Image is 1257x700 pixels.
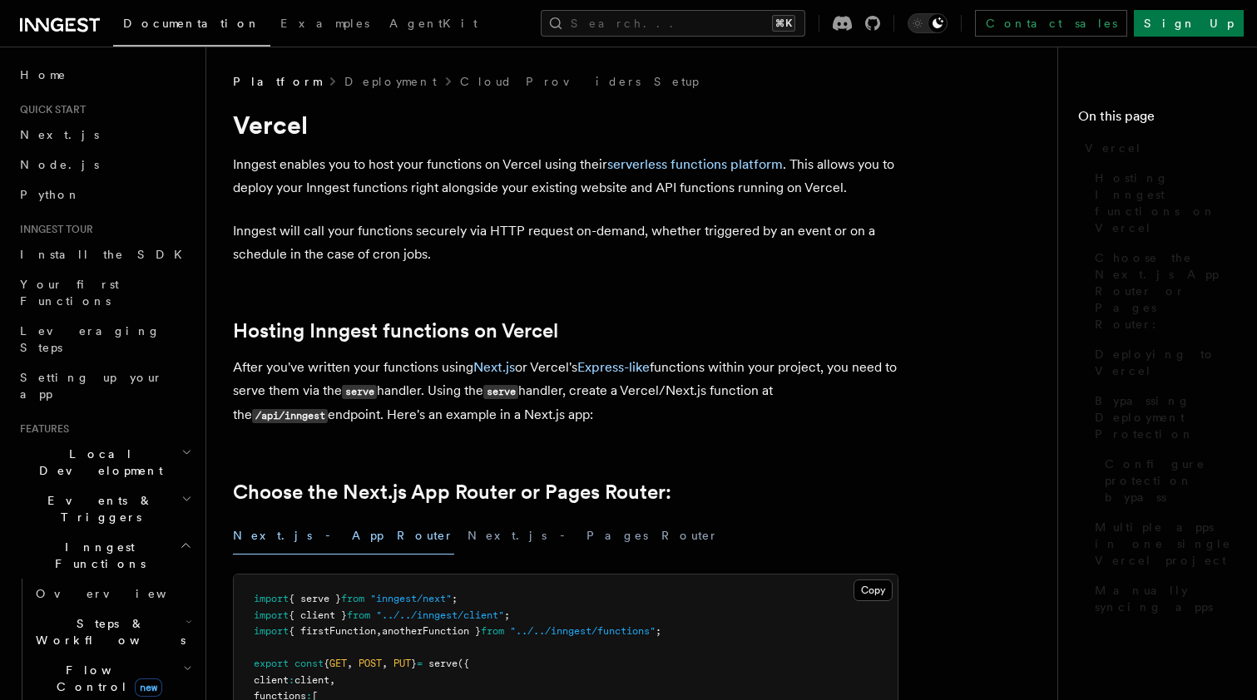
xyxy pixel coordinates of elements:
span: Vercel [1085,140,1142,156]
span: Manually syncing apps [1095,582,1237,615]
span: Bypassing Deployment Protection [1095,392,1237,442]
a: Next.js [473,359,515,375]
a: Manually syncing apps [1088,575,1237,622]
span: ({ [458,658,469,669]
span: Platform [233,73,321,90]
span: = [417,658,423,669]
code: /api/inngest [252,409,328,423]
span: Overview [36,587,207,600]
span: client [254,674,289,686]
span: new [135,678,162,697]
button: Local Development [13,439,195,486]
a: Choose the Next.js App Router or Pages Router: [1088,243,1237,339]
span: Features [13,422,69,436]
button: Search...⌘K [541,10,805,37]
a: Deploying to Vercel [1088,339,1237,386]
span: Home [20,67,67,83]
a: serverless functions platform [607,156,783,172]
span: ; [656,625,661,637]
span: Setting up your app [20,371,163,401]
span: Leveraging Steps [20,324,161,354]
a: Choose the Next.js App Router or Pages Router: [233,481,671,504]
span: from [341,593,364,604]
span: PUT [393,658,411,669]
h1: Vercel [233,110,898,140]
span: Local Development [13,446,181,479]
a: Node.js [13,150,195,180]
span: import [254,609,289,621]
a: Multiple apps in one single Vercel project [1088,512,1237,575]
a: Overview [29,579,195,609]
span: const [294,658,324,669]
span: : [289,674,294,686]
a: Your first Functions [13,269,195,316]
span: Python [20,188,81,201]
h4: On this page [1078,106,1237,133]
a: Documentation [113,5,270,47]
span: Next.js [20,128,99,141]
span: { firstFunction [289,625,376,637]
span: AgentKit [389,17,478,30]
a: AgentKit [379,5,487,45]
span: Documentation [123,17,260,30]
span: export [254,658,289,669]
a: Examples [270,5,379,45]
span: "../../inngest/client" [376,609,504,621]
button: Next.js - Pages Router [468,517,719,555]
p: Inngest enables you to host your functions on Vercel using their . This allows you to deploy your... [233,153,898,200]
p: After you've written your functions using or Vercel's functions within your project, you need to ... [233,356,898,427]
a: Bypassing Deployment Protection [1088,386,1237,449]
a: Next.js [13,120,195,150]
span: POST [359,658,382,669]
a: Python [13,180,195,210]
span: GET [329,658,347,669]
span: Inngest tour [13,223,93,236]
span: from [347,609,370,621]
span: Events & Triggers [13,492,181,525]
a: Home [13,60,195,90]
code: serve [483,385,518,399]
span: { [324,658,329,669]
span: "../../inngest/functions" [510,625,656,637]
a: Hosting Inngest functions on Vercel [1088,163,1237,243]
a: Install the SDK [13,239,195,269]
span: serve [428,658,458,669]
span: Your first Functions [20,278,119,308]
span: Choose the Next.js App Router or Pages Router: [1095,249,1237,333]
p: Inngest will call your functions securely via HTTP request on-demand, whether triggered by an eve... [233,219,898,266]
span: , [329,674,335,686]
span: Examples [280,17,369,30]
span: ; [452,593,458,604]
a: Vercel [1078,133,1237,163]
span: , [376,625,382,637]
button: Next.js - App Router [233,517,454,555]
button: Steps & Workflows [29,609,195,655]
span: , [382,658,388,669]
a: Deployment [344,73,437,90]
a: Leveraging Steps [13,316,195,362]
a: Express-like [577,359,650,375]
span: Inngest Functions [13,539,180,572]
span: Node.js [20,158,99,171]
span: Configure protection bypass [1105,456,1237,505]
span: Quick start [13,103,86,116]
span: , [347,658,353,669]
a: Setting up your app [13,362,195,409]
span: Flow Control [29,662,183,695]
span: anotherFunction } [382,625,481,637]
span: Steps & Workflows [29,615,186,648]
a: Hosting Inngest functions on Vercel [233,319,558,343]
code: serve [342,385,377,399]
a: Sign Up [1134,10,1244,37]
span: Multiple apps in one single Vercel project [1095,519,1237,569]
span: ; [504,609,510,621]
span: import [254,593,289,604]
span: } [411,658,417,669]
button: Events & Triggers [13,486,195,532]
a: Contact sales [975,10,1127,37]
span: { client } [289,609,347,621]
span: client [294,674,329,686]
button: Inngest Functions [13,532,195,579]
span: "inngest/next" [370,593,452,604]
span: from [481,625,504,637]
